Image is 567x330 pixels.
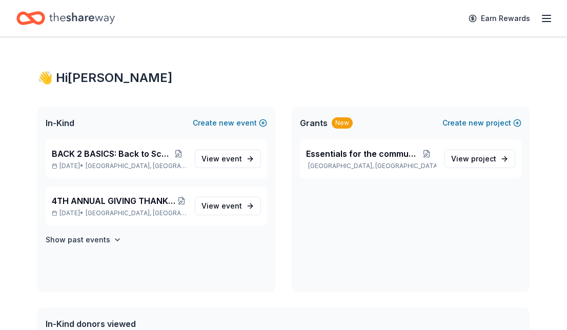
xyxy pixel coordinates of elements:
[86,209,187,217] span: [GEOGRAPHIC_DATA], [GEOGRAPHIC_DATA]
[306,148,417,160] span: Essentials for the community
[52,162,187,170] p: [DATE] •
[332,117,353,129] div: New
[469,117,484,129] span: new
[52,209,187,217] p: [DATE] •
[46,117,74,129] span: In-Kind
[201,153,242,165] span: View
[462,9,536,28] a: Earn Rewards
[300,117,328,129] span: Grants
[442,117,521,129] button: Createnewproject
[221,154,242,163] span: event
[195,197,261,215] a: View event
[86,162,187,170] span: [GEOGRAPHIC_DATA], [GEOGRAPHIC_DATA]
[221,201,242,210] span: event
[37,70,530,86] div: 👋 Hi [PERSON_NAME]
[219,117,234,129] span: new
[193,117,267,129] button: Createnewevent
[471,154,496,163] span: project
[444,150,515,168] a: View project
[46,234,121,246] button: Show past events
[195,150,261,168] a: View event
[16,6,115,30] a: Home
[52,148,171,160] span: BACK 2 BASICS: Back to School Event
[201,200,242,212] span: View
[46,234,110,246] h4: Show past events
[46,318,276,330] div: In-Kind donors viewed
[306,162,436,170] p: [GEOGRAPHIC_DATA], [GEOGRAPHIC_DATA]
[52,195,176,207] span: 4TH ANNUAL GIVING THANKS IN THE COMMUNITY OUTREACH
[451,153,496,165] span: View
